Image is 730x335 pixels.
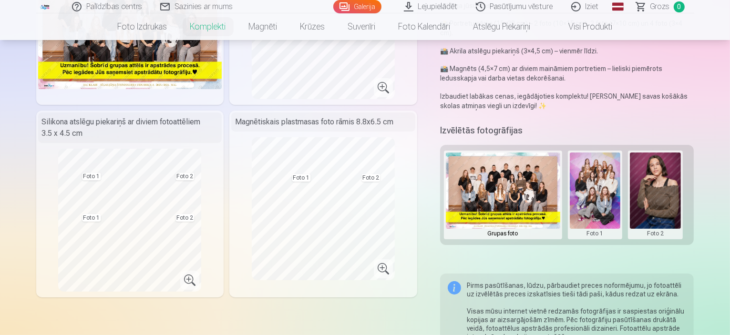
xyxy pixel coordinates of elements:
div: Magnētiskais plastmasas foto rāmis 8.8x6.5 cm [231,112,415,132]
p: Izbaudiet labākas cenas, iegādājoties komplektu! [PERSON_NAME] savas košākās skolas atmiņas viegl... [440,91,694,111]
p: 📸 Magnēts (4,5×7 cm) ar diviem maināmiem portretiem – lieliski piemērots ledusskapja vai darba vi... [440,64,694,83]
a: Foto kalendāri [387,13,462,40]
a: Foto izdrukas [106,13,179,40]
p: 📸 Akrila atslēgu piekariņš (3×4,5 cm) – vienmēr līdzi. [440,46,694,56]
a: Krūzes [289,13,337,40]
span: 0 [674,1,685,12]
div: Grupas foto [446,229,560,238]
span: Grozs [650,1,670,12]
a: Komplekti [179,13,237,40]
a: Visi produkti [542,13,624,40]
div: Silikona atslēgu piekariņš ar diviem fotoattēliem 3.5 x 4.5 cm [38,112,222,143]
a: Suvenīri [337,13,387,40]
img: /fa1 [40,4,51,10]
a: Atslēgu piekariņi [462,13,542,40]
a: Magnēti [237,13,289,40]
h5: Izvēlētās fotogrāfijas [440,124,523,137]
